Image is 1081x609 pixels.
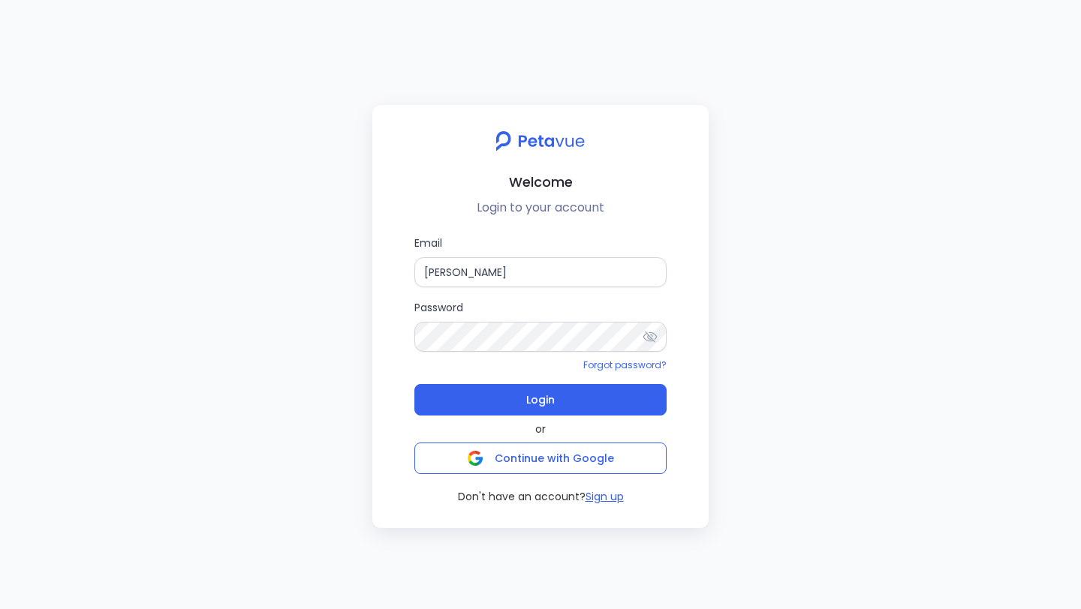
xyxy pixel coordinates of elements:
[414,322,667,352] input: Password
[486,123,595,159] img: petavue logo
[458,489,586,504] span: Don't have an account?
[414,235,667,287] label: Email
[535,421,546,436] span: or
[583,358,667,371] a: Forgot password?
[414,299,667,352] label: Password
[495,451,614,466] span: Continue with Google
[414,257,667,287] input: Email
[586,489,624,504] button: Sign up
[414,442,667,474] button: Continue with Google
[384,171,697,193] h2: Welcome
[414,384,667,415] button: Login
[526,389,555,410] span: Login
[384,199,697,217] p: Login to your account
